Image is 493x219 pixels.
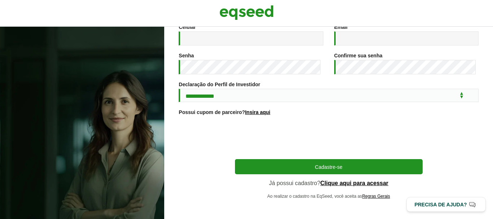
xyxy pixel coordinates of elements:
[179,82,260,87] label: Declaração do Perfil de Investidor
[274,124,384,152] iframe: reCAPTCHA
[219,4,274,22] img: EqSeed Logo
[179,53,194,58] label: Senha
[235,180,423,187] p: Já possui cadastro?
[245,110,270,115] a: Insira aqui
[235,194,423,199] p: Ao realizar o cadastro na EqSeed, você aceita as
[334,53,383,58] label: Confirme sua senha
[235,159,423,174] button: Cadastre-se
[179,110,270,115] label: Possui cupom de parceiro?
[362,194,390,198] a: Regras Gerais
[179,25,196,30] label: Celular
[334,25,348,30] label: Email
[320,180,389,186] a: Clique aqui para acessar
